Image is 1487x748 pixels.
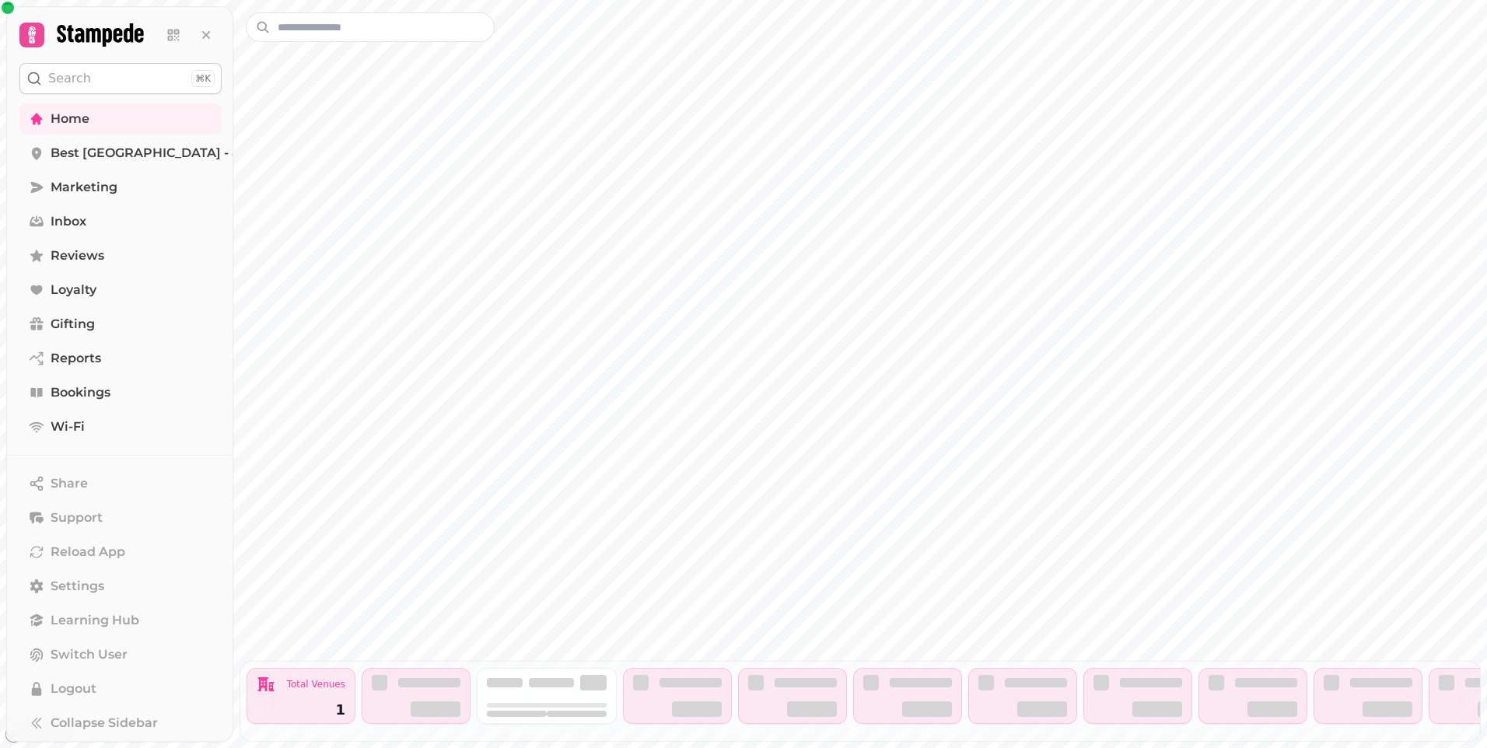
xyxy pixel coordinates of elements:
[51,110,89,128] span: Home
[19,411,222,442] a: Wi-Fi
[51,474,88,493] span: Share
[51,509,103,527] span: Support
[51,315,95,334] span: Gifting
[51,418,85,436] span: Wi-Fi
[48,69,91,88] p: Search
[19,537,222,568] button: Reload App
[19,673,222,704] button: Logout
[51,144,271,163] span: Best [GEOGRAPHIC_DATA] - 83607
[51,611,139,630] span: Learning Hub
[51,543,125,561] span: Reload App
[51,349,101,368] span: Reports
[19,571,222,602] a: Settings
[19,468,222,499] button: Share
[191,70,215,87] div: ⌘K
[19,639,222,670] button: Switch User
[19,343,222,374] a: Reports
[51,680,96,698] span: Logout
[51,281,96,299] span: Loyalty
[19,502,222,533] button: Support
[19,206,222,237] a: Inbox
[19,377,222,408] a: Bookings
[51,246,104,265] span: Reviews
[51,178,117,197] span: Marketing
[19,63,222,94] button: Search⌘K
[51,383,110,402] span: Bookings
[19,274,222,306] a: Loyalty
[19,138,222,169] a: Best [GEOGRAPHIC_DATA] - 83607
[19,240,222,271] a: Reviews
[51,212,86,231] span: Inbox
[19,605,222,636] a: Learning Hub
[19,309,222,340] a: Gifting
[287,680,345,689] div: Total Venues
[19,103,222,135] a: Home
[257,703,345,717] div: 1
[19,708,222,739] button: Collapse Sidebar
[51,645,128,664] span: Switch User
[51,714,158,732] span: Collapse Sidebar
[19,172,222,203] a: Marketing
[51,577,104,596] span: Settings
